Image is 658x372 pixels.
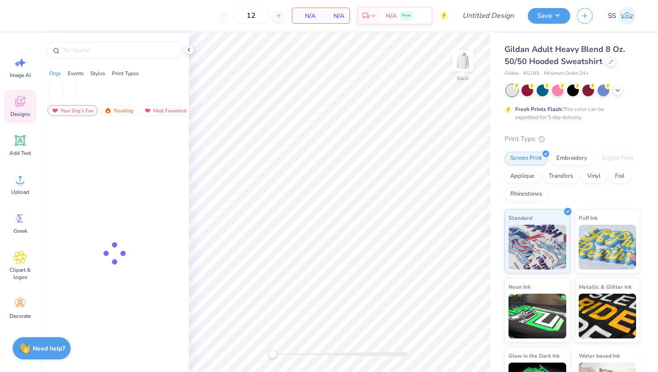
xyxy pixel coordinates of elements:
[386,11,397,21] span: N/A
[144,107,151,114] img: most_fav.gif
[508,351,560,360] span: Glow in the Dark Ink
[11,188,29,196] span: Upload
[49,69,61,77] div: Orgs
[618,7,636,25] img: Sami Simokaitis
[609,170,630,183] div: Foil
[515,106,563,113] strong: Fresh Prints Flash:
[62,46,176,55] input: Try "Alpha"
[508,225,566,269] img: Standard
[523,70,539,77] span: # G185
[504,134,640,144] div: Print Type
[298,11,316,21] span: N/A
[234,8,269,24] input: – –
[68,69,84,77] div: Events
[454,52,472,70] img: Back
[504,188,548,201] div: Rhinestones
[457,74,469,82] div: Back
[10,111,30,118] span: Designs
[9,312,31,320] span: Decorate
[515,105,625,121] div: This color can be expedited for 5 day delivery.
[551,152,593,165] div: Embroidery
[268,350,277,359] div: Accessibility label
[504,152,548,165] div: Screen Print
[504,44,625,67] span: Gildan Adult Heavy Blend 8 Oz. 50/50 Hooded Sweatshirt
[608,11,616,21] span: SS
[402,13,410,19] span: Free
[455,7,521,25] input: Untitled Design
[579,294,637,338] img: Metallic & Glitter Ink
[140,105,191,116] div: Most Favorited
[9,150,31,157] span: Add Text
[104,107,111,114] img: trending.gif
[326,11,344,21] span: N/A
[508,294,566,338] img: Neon Ink
[90,69,105,77] div: Styles
[508,213,532,222] span: Standard
[579,351,620,360] span: Water based Ink
[581,170,607,183] div: Vinyl
[100,105,137,116] div: Trending
[112,69,139,77] div: Print Types
[51,107,59,114] img: most_fav.gif
[579,282,632,291] span: Metallic & Glitter Ink
[579,225,637,269] img: Puff Ink
[10,72,31,79] span: Image AI
[544,70,589,77] span: Minimum Order: 24 +
[47,105,98,116] div: Your Org's Fav
[13,227,27,235] span: Greek
[504,170,540,183] div: Applique
[5,266,35,281] span: Clipart & logos
[604,7,640,25] a: SS
[508,282,530,291] span: Neon Ink
[579,213,598,222] span: Puff Ink
[543,170,579,183] div: Transfers
[528,8,570,24] button: Save
[504,70,519,77] span: Gildan
[33,344,65,353] strong: Need help?
[596,152,639,165] div: Digital Print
